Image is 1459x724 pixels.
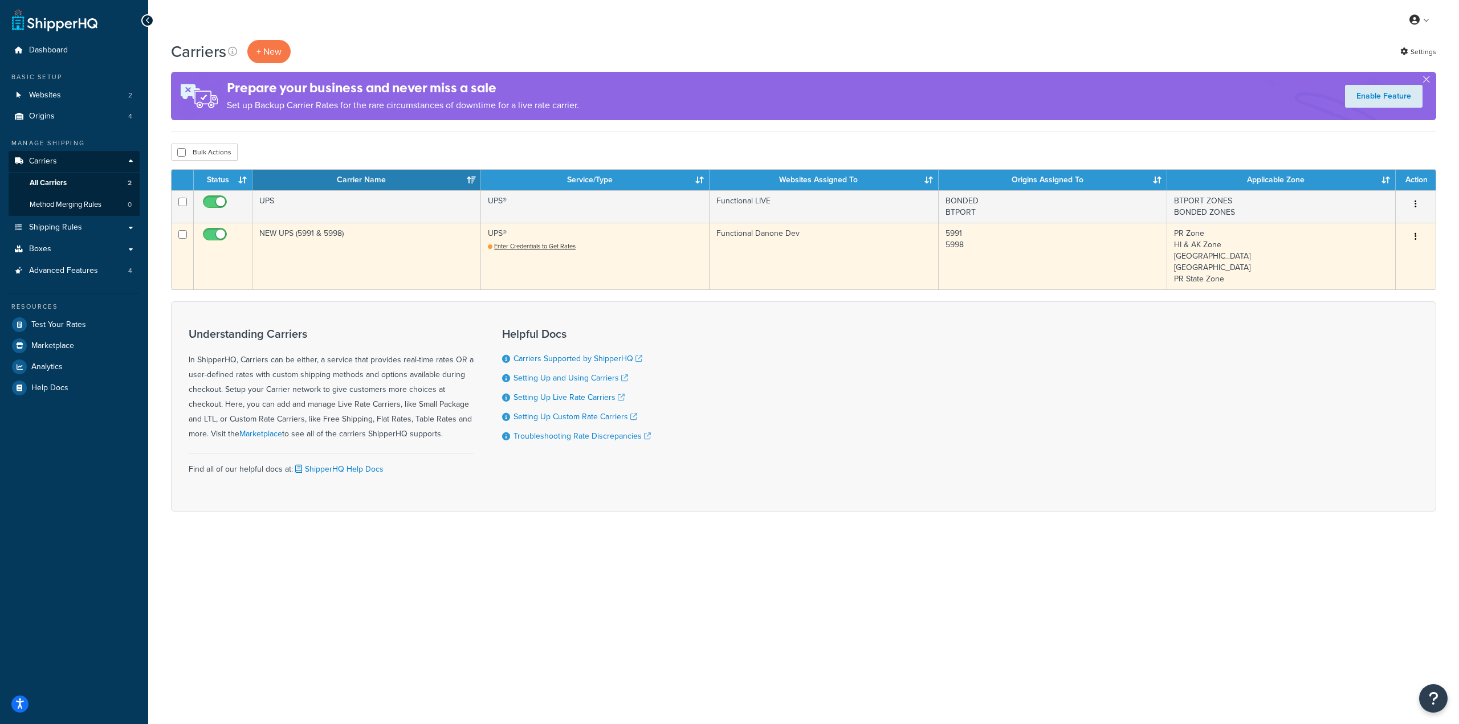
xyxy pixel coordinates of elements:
[1419,684,1448,713] button: Open Resource Center
[30,178,67,188] span: All Carriers
[31,383,68,393] span: Help Docs
[9,173,140,194] li: All Carriers
[9,194,140,215] li: Method Merging Rules
[252,223,481,289] td: NEW UPS (5991 & 5998)
[9,357,140,377] a: Analytics
[513,430,651,442] a: Troubleshooting Rate Discrepancies
[9,151,140,216] li: Carriers
[252,170,481,190] th: Carrier Name: activate to sort column ascending
[227,97,579,113] p: Set up Backup Carrier Rates for the rare circumstances of downtime for a live rate carrier.
[494,242,576,251] span: Enter Credentials to Get Rates
[194,170,252,190] th: Status: activate to sort column ascending
[128,91,132,100] span: 2
[513,372,628,384] a: Setting Up and Using Carriers
[128,112,132,121] span: 4
[502,328,651,340] h3: Helpful Docs
[189,328,474,340] h3: Understanding Carriers
[9,138,140,148] div: Manage Shipping
[239,428,282,440] a: Marketplace
[29,223,82,232] span: Shipping Rules
[9,239,140,260] a: Boxes
[9,72,140,82] div: Basic Setup
[710,170,938,190] th: Websites Assigned To: activate to sort column ascending
[9,336,140,356] a: Marketplace
[9,217,140,238] a: Shipping Rules
[9,85,140,106] li: Websites
[710,223,938,289] td: Functional Danone Dev
[9,173,140,194] a: All Carriers 2
[481,170,710,190] th: Service/Type: activate to sort column ascending
[128,266,132,276] span: 4
[189,328,474,441] div: In ShipperHQ, Carriers can be either, a service that provides real-time rates OR a user-defined r...
[9,151,140,172] a: Carriers
[9,302,140,312] div: Resources
[9,85,140,106] a: Websites 2
[29,157,57,166] span: Carriers
[481,223,710,289] td: UPS®
[293,463,384,475] a: ShipperHQ Help Docs
[247,40,291,63] button: + New
[30,200,101,210] span: Method Merging Rules
[9,260,140,281] li: Advanced Features
[9,378,140,398] a: Help Docs
[1400,44,1436,60] a: Settings
[171,72,227,120] img: ad-rules-rateshop-fe6ec290ccb7230408bd80ed9643f0289d75e0ffd9eb532fc0e269fcd187b520.png
[171,144,238,161] button: Bulk Actions
[1345,85,1423,108] a: Enable Feature
[481,190,710,223] td: UPS®
[1167,190,1396,223] td: BTPORT ZONES BONDED ZONES
[128,200,132,210] span: 0
[31,320,86,330] span: Test Your Rates
[939,223,1167,289] td: 5991 5998
[9,106,140,127] li: Origins
[29,266,98,276] span: Advanced Features
[1167,223,1396,289] td: PR Zone HI & AK Zone [GEOGRAPHIC_DATA] [GEOGRAPHIC_DATA] PR State Zone
[227,79,579,97] h4: Prepare your business and never miss a sale
[12,9,97,31] a: ShipperHQ Home
[9,194,140,215] a: Method Merging Rules 0
[939,170,1167,190] th: Origins Assigned To: activate to sort column ascending
[171,40,226,63] h1: Carriers
[29,244,51,254] span: Boxes
[1167,170,1396,190] th: Applicable Zone: activate to sort column ascending
[29,91,61,100] span: Websites
[9,106,140,127] a: Origins 4
[9,40,140,61] a: Dashboard
[710,190,938,223] td: Functional LIVE
[128,178,132,188] span: 2
[513,411,637,423] a: Setting Up Custom Rate Carriers
[9,260,140,281] a: Advanced Features 4
[29,46,68,55] span: Dashboard
[513,391,625,403] a: Setting Up Live Rate Carriers
[31,341,74,351] span: Marketplace
[9,314,140,335] a: Test Your Rates
[939,190,1167,223] td: BONDED BTPORT
[189,453,474,477] div: Find all of our helpful docs at:
[1396,170,1436,190] th: Action
[513,353,642,365] a: Carriers Supported by ShipperHQ
[488,242,576,251] a: Enter Credentials to Get Rates
[31,362,63,372] span: Analytics
[29,112,55,121] span: Origins
[252,190,481,223] td: UPS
